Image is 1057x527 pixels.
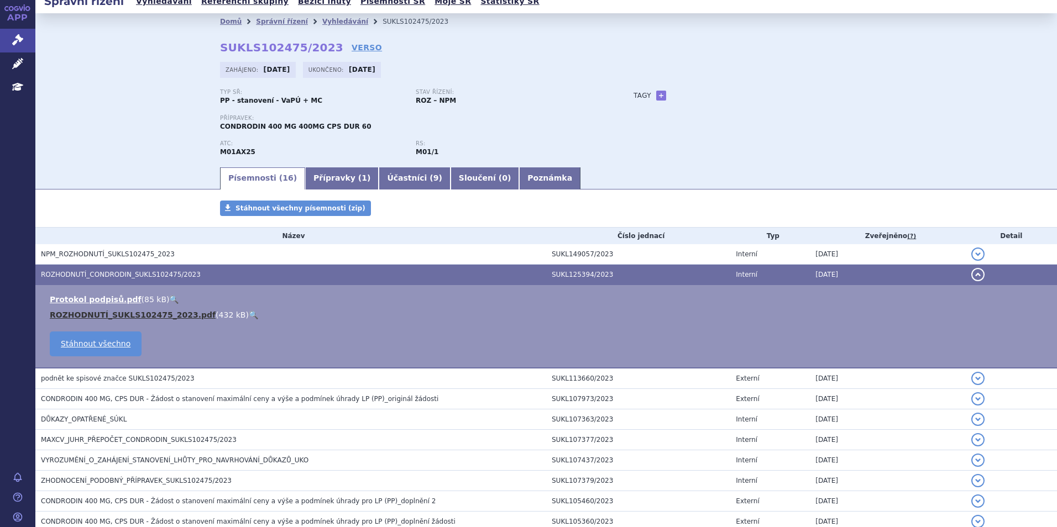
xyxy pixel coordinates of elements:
[546,409,730,430] td: SUKL107363/2023
[810,244,965,265] td: [DATE]
[546,368,730,389] td: SUKL113660/2023
[546,389,730,409] td: SUKL107973/2023
[971,372,985,385] button: detail
[546,265,730,285] td: SUKL125394/2023
[41,456,308,464] span: VYROZUMĚNÍ_O_ZAHÁJENÍ_STANOVENÍ_LHŮTY_PRO_NAVRHOVÁNÍ_DŮKAZŮ_UKO
[416,97,456,104] strong: ROZ – NPM
[810,471,965,491] td: [DATE]
[50,295,142,304] a: Protokol podpisů.pdf
[220,97,322,104] strong: PP - stanovení - VaPÚ + MC
[810,430,965,450] td: [DATE]
[308,65,346,74] span: Ukončeno:
[736,271,757,278] span: Interní
[810,228,965,244] th: Zveřejněno
[416,148,438,156] strong: Jiná nesteroidní protizánětlivá a protirevmatická léčiva, p.o.
[730,228,810,244] th: Typ
[451,167,519,189] a: Sloučení (0)
[41,477,232,484] span: ZHODNOCENÍ_PODOBNÝ_PŘÍPRAVEK_SUKLS102475/2023
[220,18,242,25] a: Domů
[220,41,343,54] strong: SUKLS102475/2023
[50,309,1046,320] li: ( )
[810,450,965,471] td: [DATE]
[416,89,600,96] p: Stav řízení:
[546,471,730,491] td: SUKL107379/2023
[264,66,290,73] strong: [DATE]
[352,42,382,53] a: VERSO
[41,271,201,278] span: ROZHODNUTÍ_CONDRODIN_SUKLS102475/2023
[810,265,965,285] td: [DATE]
[971,474,985,487] button: detail
[971,454,985,467] button: detail
[810,368,965,389] td: [DATE]
[433,173,439,182] span: 9
[249,310,258,319] a: 🔍
[220,201,371,216] a: Stáhnout všechny písemnosti (zip)
[907,233,916,240] abbr: (?)
[220,115,611,122] p: Přípravek:
[971,494,985,508] button: detail
[322,18,368,25] a: Vyhledávání
[349,66,375,73] strong: [DATE]
[220,148,255,156] strong: CHONDROITIN-SULFÁT
[966,228,1057,244] th: Detail
[736,375,759,382] span: Externí
[362,173,367,182] span: 1
[810,389,965,409] td: [DATE]
[971,413,985,426] button: detail
[546,450,730,471] td: SUKL107437/2023
[41,415,127,423] span: DŮKAZY_OPATŘENÉ_SÚKL
[50,310,216,319] a: ROZHODNUTÍ_SUKLS102475_2023.pdf
[736,415,757,423] span: Interní
[169,295,179,304] a: 🔍
[810,409,965,430] td: [DATE]
[220,167,305,189] a: Písemnosti (16)
[736,250,757,258] span: Interní
[41,250,175,258] span: NPM_ROZHODNUTÍ_SUKLS102475_2023
[502,173,507,182] span: 0
[41,497,436,505] span: CONDRODIN 400 MG, CPS DUR - Žádost o stanovení maximální ceny a výše a podmínek úhrady pro LP (PP...
[971,247,985,261] button: detail
[220,89,405,96] p: Typ SŘ:
[256,18,308,25] a: Správní řízení
[736,477,757,484] span: Interní
[220,123,371,130] span: CONDRODIN 400 MG 400MG CPS DUR 60
[519,167,580,189] a: Poznámka
[810,491,965,512] td: [DATE]
[41,518,456,525] span: CONDRODIN 400 MG, CPS DUR - Žádost o stanovení maximální ceny a výše a podmínek úhrady pro LP (PP...
[144,295,166,304] span: 85 kB
[50,294,1046,305] li: ( )
[634,89,651,102] h3: Tagy
[305,167,379,189] a: Přípravky (1)
[226,65,260,74] span: Zahájeno:
[546,491,730,512] td: SUKL105460/2023
[219,310,246,319] span: 432 kB
[736,497,759,505] span: Externí
[50,331,142,356] a: Stáhnout všechno
[379,167,450,189] a: Účastníci (9)
[736,456,757,464] span: Interní
[546,430,730,450] td: SUKL107377/2023
[971,392,985,405] button: detail
[971,433,985,446] button: detail
[41,375,195,382] span: podnět ke spisové značce SUKLS102475/2023
[220,140,405,147] p: ATC:
[282,173,293,182] span: 16
[416,140,600,147] p: RS:
[736,436,757,444] span: Interní
[35,228,546,244] th: Název
[41,395,438,403] span: CONDRODIN 400 MG, CPS DUR - Žádost o stanovení maximální ceny a výše a podmínek úhrady LP (PP)_or...
[736,518,759,525] span: Externí
[656,91,666,101] a: +
[546,244,730,265] td: SUKL149057/2023
[236,204,365,212] span: Stáhnout všechny písemnosti (zip)
[546,228,730,244] th: Číslo jednací
[736,395,759,403] span: Externí
[383,13,463,30] li: SUKLS102475/2023
[41,436,237,444] span: MAXCV_JUHR_PŘEPOČET_CONDRODIN_SUKLS102475/2023
[971,268,985,281] button: detail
